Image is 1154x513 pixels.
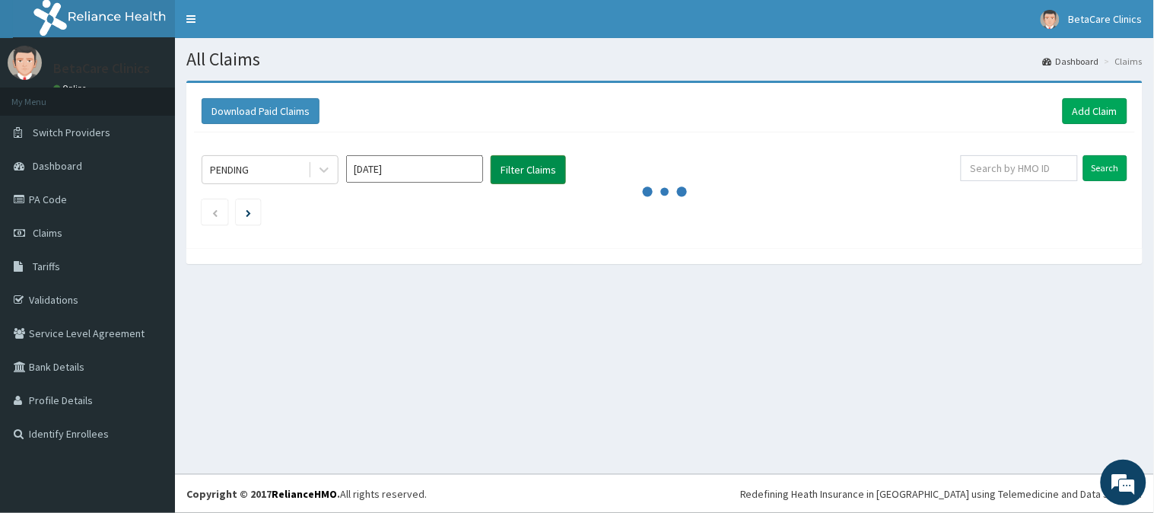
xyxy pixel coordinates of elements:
span: BetaCare Clinics [1069,12,1143,26]
img: User Image [8,46,42,80]
h1: All Claims [186,49,1143,69]
a: Add Claim [1063,98,1127,124]
footer: All rights reserved. [175,474,1154,513]
button: Download Paid Claims [202,98,319,124]
input: Select Month and Year [346,155,483,183]
strong: Copyright © 2017 . [186,487,340,501]
svg: audio-loading [642,169,688,215]
span: Dashboard [33,159,82,173]
p: BetaCare Clinics [53,62,150,75]
span: Claims [33,226,62,240]
a: Previous page [211,206,218,219]
button: Filter Claims [491,155,566,184]
input: Search by HMO ID [961,155,1078,181]
li: Claims [1101,55,1143,68]
input: Search [1083,155,1127,181]
a: Next page [246,206,251,219]
span: Switch Providers [33,126,110,139]
a: RelianceHMO [272,487,337,501]
a: Online [53,83,90,94]
span: Tariffs [33,260,60,273]
div: PENDING [210,162,249,177]
a: Dashboard [1043,55,1099,68]
img: User Image [1041,10,1060,29]
div: Redefining Heath Insurance in [GEOGRAPHIC_DATA] using Telemedicine and Data Science! [740,486,1143,502]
